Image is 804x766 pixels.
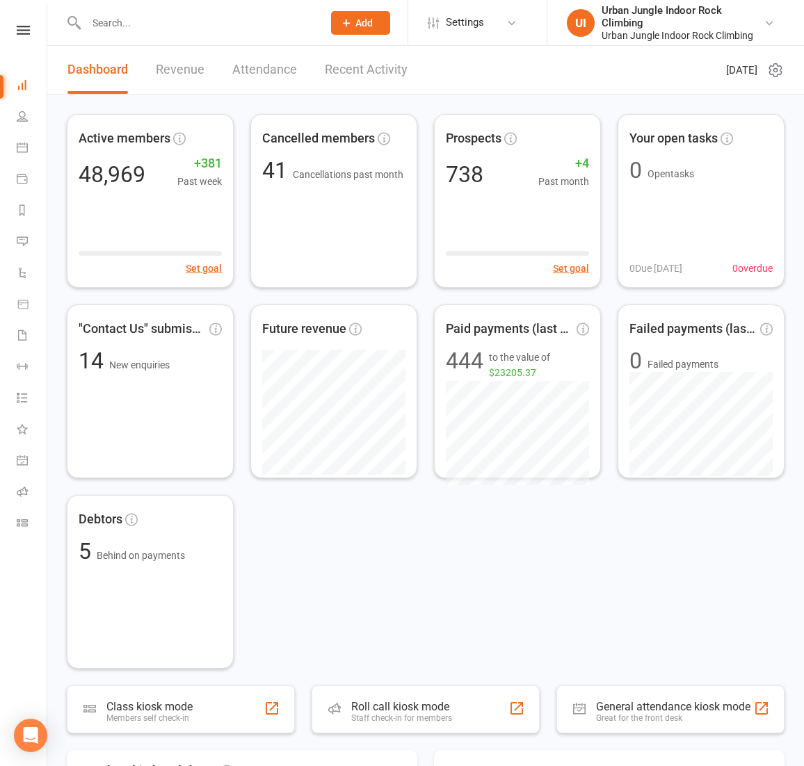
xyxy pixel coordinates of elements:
div: 0 [629,159,642,181]
span: Debtors [79,510,122,530]
a: General attendance kiosk mode [17,446,48,478]
div: 444 [446,350,483,381]
button: Set goal [553,261,589,276]
span: 0 overdue [732,261,773,276]
div: Open Intercom Messenger [14,719,47,752]
a: Roll call kiosk mode [17,478,48,509]
div: Great for the front desk [596,713,750,723]
a: Calendar [17,133,48,165]
span: 41 [262,157,293,184]
span: New enquiries [109,359,170,370]
div: 48,969 [79,163,145,186]
div: Urban Jungle Indoor Rock Climbing [602,29,764,42]
div: Class kiosk mode [106,700,193,713]
a: Dashboard [67,46,128,94]
span: Paid payments (last 7d) [446,319,574,339]
input: Search... [82,13,313,33]
span: Open tasks [648,168,694,179]
span: Future revenue [262,319,346,339]
span: 0 Due [DATE] [629,261,682,276]
div: UI [567,9,595,37]
span: 14 [79,348,109,374]
span: Cancelled members [262,129,375,149]
a: Attendance [232,46,297,94]
a: Class kiosk mode [17,509,48,540]
span: Settings [446,7,484,38]
a: Dashboard [17,71,48,102]
span: Add [355,17,373,28]
div: Members self check-in [106,713,193,723]
a: What's New [17,415,48,446]
a: Reports [17,196,48,227]
span: Prospects [446,129,501,149]
div: Roll call kiosk mode [351,700,452,713]
a: People [17,102,48,133]
span: Past week [177,174,222,189]
span: +381 [177,154,222,174]
span: Active members [79,129,170,149]
a: Product Sales [17,290,48,321]
span: "Contact Us" submissions [79,319,207,339]
div: General attendance kiosk mode [596,700,750,713]
span: Behind on payments [97,550,185,561]
span: Cancellations past month [293,169,403,180]
span: Your open tasks [629,129,718,149]
a: Recent Activity [325,46,408,94]
button: Set goal [186,261,222,276]
span: 5 [79,538,97,564]
span: to the value of [489,350,589,381]
span: Failed payments [648,357,718,372]
div: 0 [629,350,642,372]
span: +4 [538,154,589,174]
div: Staff check-in for members [351,713,452,723]
a: Payments [17,165,48,196]
span: $23205.37 [489,367,536,378]
span: Past month [538,174,589,189]
div: Urban Jungle Indoor Rock Climbing [602,4,764,29]
span: [DATE] [726,62,757,79]
span: Failed payments (last 30d) [629,319,757,339]
button: Add [331,11,390,35]
div: 738 [446,163,483,186]
a: Revenue [156,46,204,94]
